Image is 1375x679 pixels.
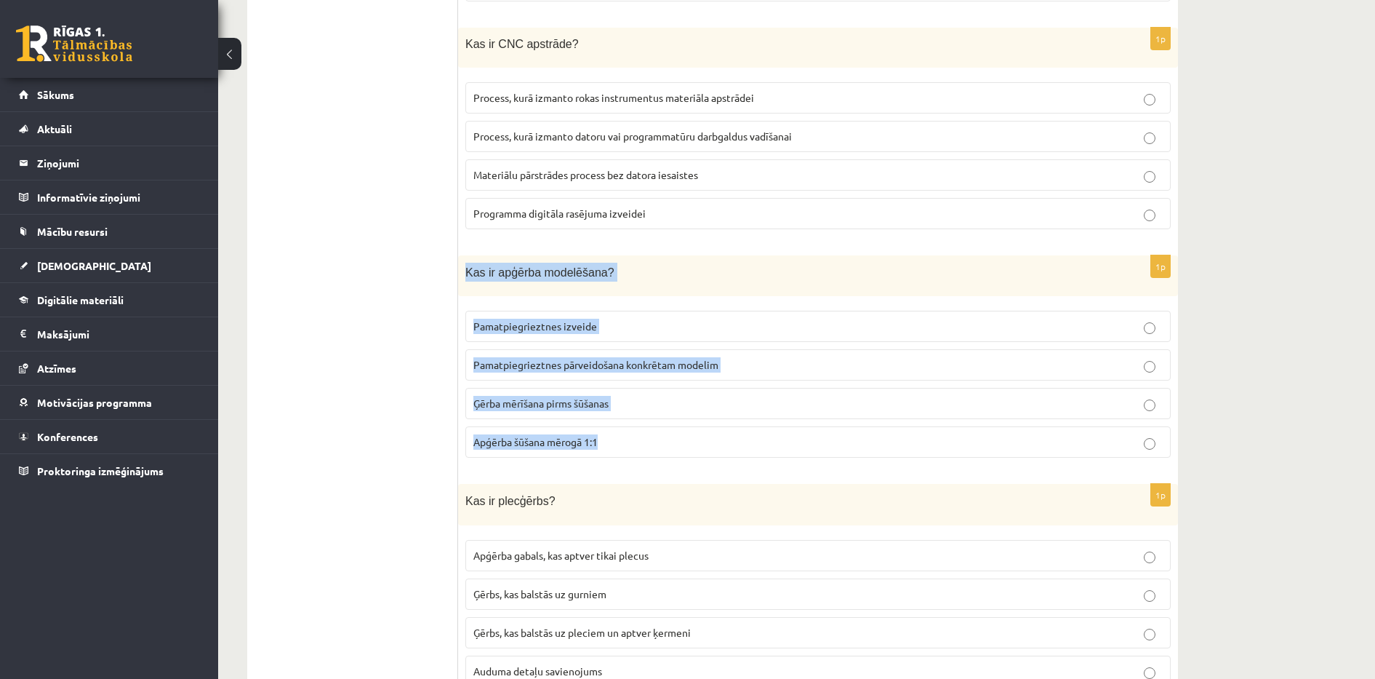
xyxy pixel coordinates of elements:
[473,549,649,562] span: Apģērba gabals, kas aptver tikai plecus
[19,180,200,214] a: Informatīvie ziņojumi
[1144,132,1155,144] input: Process, kurā izmanto datoru vai programmatūru darbgaldus vadīšanai
[19,317,200,351] a: Maksājumi
[1144,590,1155,602] input: Ģērbs, kas balstās uz gurniem
[1150,483,1171,507] p: 1p
[1144,361,1155,373] input: Pamatpiegrieztnes pārveidošana konkrētam modelim
[473,397,609,410] span: Ģērba mērīšana pirms šūšanas
[37,122,72,135] span: Aktuāli
[473,664,602,678] span: Auduma detaļu savienojums
[473,587,606,600] span: Ģērbs, kas balstās uz gurniem
[19,215,200,248] a: Mācību resursi
[1150,27,1171,50] p: 1p
[37,225,108,238] span: Mācību resursi
[19,386,200,419] a: Motivācijas programma
[37,464,164,477] span: Proktoringa izmēģinājums
[473,207,646,220] span: Programma digitāla rasējuma izveidei
[473,319,597,333] span: Pamatpiegrieztnes izveide
[1144,210,1155,221] input: Programma digitāla rasējuma izveidei
[1144,171,1155,183] input: Materiālu pārstrādes process bez datora iesaistes
[1144,552,1155,563] input: Apģērba gabals, kas aptver tikai plecus
[37,146,200,180] legend: Ziņojumi
[19,454,200,488] a: Proktoringa izmēģinājums
[1150,255,1171,278] p: 1p
[19,112,200,146] a: Aktuāli
[37,88,74,101] span: Sākums
[473,358,718,371] span: Pamatpiegrieztnes pārveidošana konkrētam modelim
[19,146,200,180] a: Ziņojumi
[37,317,200,351] legend: Maksājumi
[37,259,151,272] span: [DEMOGRAPHIC_DATA]
[37,180,200,214] legend: Informatīvie ziņojumi
[1144,400,1155,411] input: Ģērba mērīšana pirms šūšanas
[473,626,691,639] span: Ģērbs, kas balstās uz pleciem un aptver ķermeni
[37,293,124,306] span: Digitālie materiāli
[19,249,200,282] a: [DEMOGRAPHIC_DATA]
[37,396,152,409] span: Motivācijas programma
[19,420,200,453] a: Konferences
[473,168,698,181] span: Materiālu pārstrādes process bez datora iesaistes
[473,130,792,143] span: Process, kurā izmanto datoru vai programmatūru darbgaldus vadīšanai
[1144,667,1155,679] input: Auduma detaļu savienojums
[465,38,579,50] span: Kas ir CNC apstrāde?
[465,266,614,279] span: Kas ir apģērba modelēšana?
[37,430,98,443] span: Konferences
[465,495,556,507] span: Kas ir plecģērbs?
[19,283,200,317] a: Digitālie materiāli
[1144,322,1155,334] input: Pamatpiegrieztnes izveide
[19,352,200,385] a: Atzīmes
[1144,629,1155,640] input: Ģērbs, kas balstās uz pleciem un aptver ķermeni
[473,435,598,448] span: Apģērba šūšana mērogā 1:1
[1144,94,1155,106] input: Process, kurā izmanto rokas instrumentus materiāla apstrādei
[19,78,200,111] a: Sākums
[473,91,754,104] span: Process, kurā izmanto rokas instrumentus materiāla apstrādei
[16,25,132,62] a: Rīgas 1. Tālmācības vidusskola
[37,362,76,375] span: Atzīmes
[1144,438,1155,450] input: Apģērba šūšana mērogā 1:1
